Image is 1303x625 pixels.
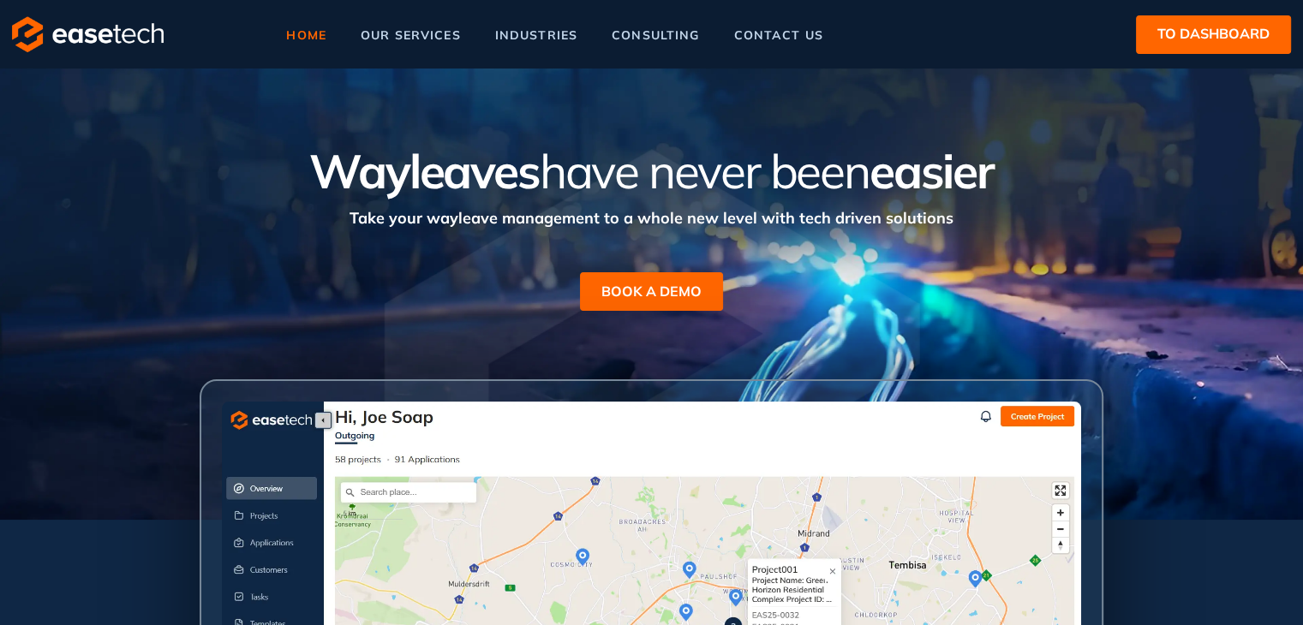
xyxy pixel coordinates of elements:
[495,29,577,41] span: industries
[870,141,994,200] span: easier
[286,29,326,41] span: home
[12,16,164,52] img: logo
[540,141,870,200] span: have never been
[601,281,702,301] span: BOOK A DEMO
[580,272,723,311] button: BOOK A DEMO
[1157,23,1270,45] span: to dashboard
[309,141,539,200] span: Wayleaves
[159,198,1145,229] div: Take your wayleave management to a whole new level with tech driven solutions
[612,29,699,41] span: consulting
[733,29,822,41] span: contact us
[1136,15,1291,54] button: to dashboard
[361,29,461,41] span: our services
